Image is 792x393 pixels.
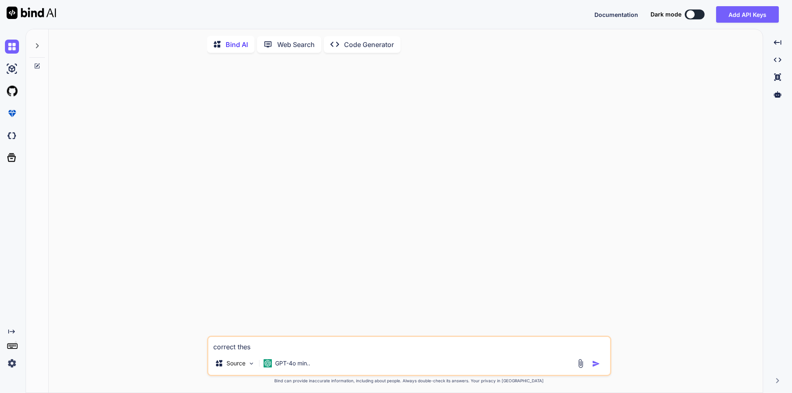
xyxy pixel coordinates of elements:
img: Bind AI [7,7,56,19]
textarea: correct the [208,337,610,352]
p: Code Generator [344,40,394,49]
img: settings [5,356,19,370]
img: darkCloudIdeIcon [5,129,19,143]
img: githubLight [5,84,19,98]
img: attachment [576,359,585,368]
p: GPT-4o min.. [275,359,310,367]
p: Source [226,359,245,367]
img: GPT-4o mini [264,359,272,367]
p: Bind can provide inaccurate information, including about people. Always double-check its answers.... [207,378,611,384]
p: Web Search [277,40,315,49]
img: Pick Models [248,360,255,367]
img: ai-studio [5,62,19,76]
span: Dark mode [651,10,681,19]
p: Bind AI [226,40,248,49]
img: chat [5,40,19,54]
button: Add API Keys [716,6,779,23]
button: Documentation [594,10,638,19]
img: premium [5,106,19,120]
span: Documentation [594,11,638,18]
img: icon [592,360,600,368]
